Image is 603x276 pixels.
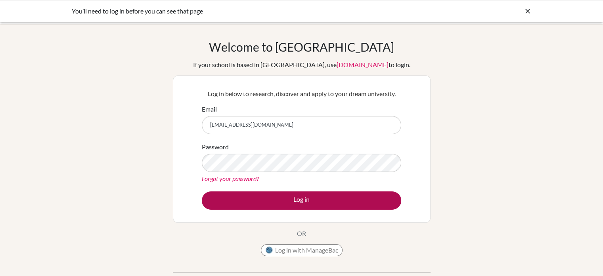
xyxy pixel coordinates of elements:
[202,104,217,114] label: Email
[337,61,389,68] a: [DOMAIN_NAME]
[202,142,229,152] label: Password
[297,229,306,238] p: OR
[202,175,259,182] a: Forgot your password?
[202,191,401,210] button: Log in
[209,40,394,54] h1: Welcome to [GEOGRAPHIC_DATA]
[72,6,413,16] div: You’ll need to log in before you can see that page
[261,244,343,256] button: Log in with ManageBac
[193,60,410,69] div: If your school is based in [GEOGRAPHIC_DATA], use to login.
[202,89,401,98] p: Log in below to research, discover and apply to your dream university.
